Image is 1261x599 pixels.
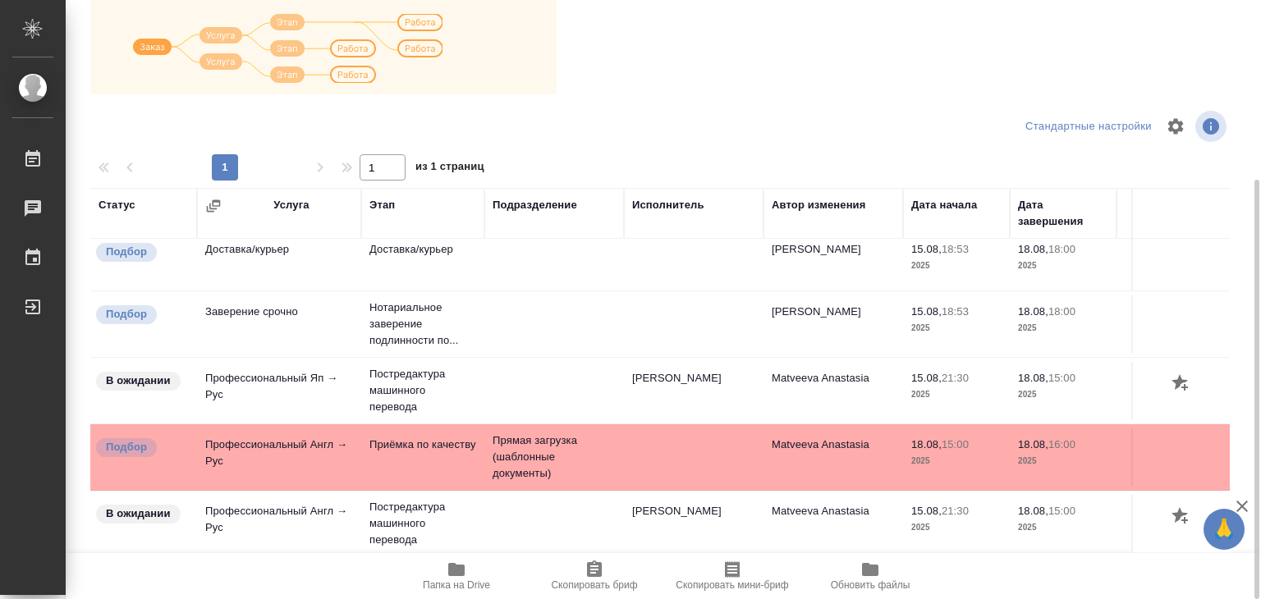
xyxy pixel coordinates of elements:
[1048,505,1075,517] p: 15:00
[99,197,135,213] div: Статус
[493,197,577,213] div: Подразделение
[911,320,1002,336] p: 2025
[911,243,942,255] p: 15.08,
[1018,519,1108,536] p: 2025
[801,553,939,599] button: Обновить файлы
[197,295,361,353] td: Заверение срочно
[1125,519,1215,536] p: слово
[942,505,969,517] p: 21:30
[106,373,171,389] p: В ожидании
[763,295,903,353] td: [PERSON_NAME]
[387,553,525,599] button: Папка на Drive
[942,305,969,318] p: 18:53
[525,553,663,599] button: Скопировать бриф
[1125,258,1215,274] p: шт
[663,553,801,599] button: Скопировать мини-бриф
[106,439,147,455] p: Подбор
[1125,386,1215,403] p: слово
[1018,386,1108,403] p: 2025
[1018,305,1048,318] p: 18.08,
[763,428,903,486] td: Matveeva Anastasia
[197,233,361,290] td: Доставка/курьер
[1018,320,1108,336] p: 2025
[1018,453,1108,469] p: 2025
[772,197,865,213] div: Автор изменения
[273,197,309,213] div: Услуга
[763,495,903,552] td: Matveeva Anastasia
[551,579,637,591] span: Скопировать бриф
[1018,438,1048,450] p: 18.08,
[423,579,490,591] span: Папка на Drive
[106,505,171,522] p: В ожидании
[1204,509,1245,550] button: 🙏
[624,362,763,419] td: [PERSON_NAME]
[911,197,977,213] div: Дата начала
[1048,438,1075,450] p: 16:00
[676,579,788,591] span: Скопировать мини-бриф
[624,495,763,552] td: [PERSON_NAME]
[369,366,476,415] p: Постредактура машинного перевода
[763,233,903,290] td: [PERSON_NAME]
[205,198,222,214] button: Сгруппировать
[911,372,942,384] p: 15.08,
[1156,107,1195,146] span: Настроить таблицу
[942,438,969,450] p: 15:00
[1195,111,1230,142] span: Посмотреть информацию
[106,244,147,260] p: Подбор
[1021,114,1156,139] div: split button
[1018,505,1048,517] p: 18.08,
[1018,243,1048,255] p: 18.08,
[1018,258,1108,274] p: 2025
[942,243,969,255] p: 18:53
[911,453,1002,469] p: 2025
[1125,304,1215,320] p: 0
[1018,372,1048,384] p: 18.08,
[1125,503,1215,519] p: 100,1
[1125,370,1215,386] p: 500
[369,499,476,548] p: Постредактура машинного перевода
[369,299,476,349] p: Нотариальное заверение подлинности по...
[1210,512,1238,546] span: 🙏
[197,362,361,419] td: Профессиональный Яп → Рус
[911,438,942,450] p: 18.08,
[197,428,361,486] td: Профессиональный Англ → Рус
[911,305,942,318] p: 15.08,
[632,197,704,213] div: Исполнитель
[1018,197,1108,230] div: Дата завершения
[1125,320,1215,336] p: док.
[911,258,1002,274] p: 2025
[831,579,910,591] span: Обновить файлы
[911,505,942,517] p: 15.08,
[415,157,484,181] span: из 1 страниц
[369,437,476,453] p: Приёмка по качеству
[1125,453,1215,469] p: слово
[197,495,361,552] td: Профессиональный Англ → Рус
[763,362,903,419] td: Matveeva Anastasia
[369,197,395,213] div: Этап
[1167,503,1195,531] button: Добавить оценку
[911,386,1002,403] p: 2025
[484,424,624,490] td: Прямая загрузка (шаблонные документы)
[1167,370,1195,398] button: Добавить оценку
[1125,241,1215,258] p: 0
[1048,372,1075,384] p: 15:00
[106,306,147,322] p: Подбор
[1048,305,1075,318] p: 18:00
[1125,437,1215,453] p: 409
[942,372,969,384] p: 21:30
[1048,243,1075,255] p: 18:00
[369,241,476,258] p: Доставка/курьер
[911,519,1002,536] p: 2025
